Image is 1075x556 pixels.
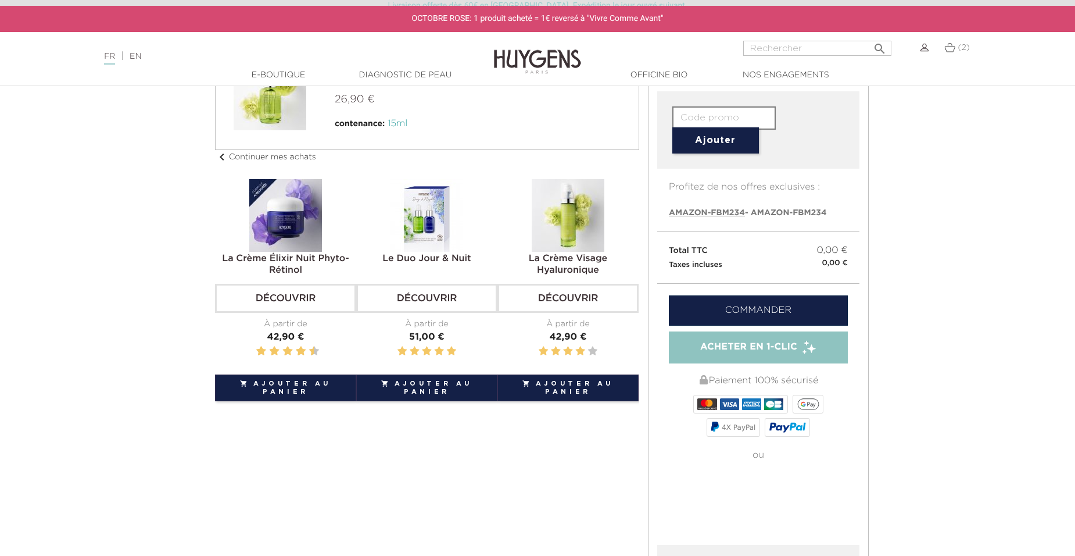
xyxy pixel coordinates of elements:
img: Paiement 100% sécurisé [700,375,708,384]
div: | [98,49,439,63]
img: La Crème Visage Hyaluronique [532,179,604,252]
label: 7 [293,344,295,359]
span: 4X PayPal [722,423,755,432]
small: 0,00 € [822,258,848,269]
a: EN [130,52,141,60]
div: À partir de [356,318,497,330]
a: Diagnostic de peau [347,69,463,81]
label: 3 [563,344,572,359]
a: E-Boutique [220,69,336,81]
img: CB_NATIONALE [764,398,783,410]
label: 1 [254,344,256,359]
label: 2 [551,344,560,359]
iframe: PayPal-paypal [669,472,848,498]
input: Code promo [672,106,776,130]
label: 3 [422,344,431,359]
img: google_pay [797,398,819,410]
label: 4 [271,344,277,359]
span: Total TTC [669,247,708,255]
a: Commander [669,295,848,326]
input: Rechercher [743,41,891,56]
img: Huygens [494,31,581,76]
small: Taxes incluses [669,261,722,269]
i: chevron_left [215,150,229,164]
label: 4 [434,344,443,359]
i:  [873,38,887,52]
div: À partir de [215,318,356,330]
label: 6 [285,344,291,359]
button: Ajouter au panier [215,375,356,401]
button:  [869,37,890,53]
label: 3 [267,344,269,359]
span: 15ml [388,119,407,129]
a: chevron_leftContinuer mes achats [215,153,316,161]
a: La Crème Visage Hyaluronique [529,254,608,275]
label: 1 [539,344,548,359]
span: AMAZON-FBM234 [669,209,745,217]
label: 9 [307,344,309,359]
span: - AMAZON-FBM234 [669,209,827,217]
span: 26,90 € [335,94,375,105]
label: 8 [298,344,304,359]
img: La Crème Élixir Nuit Phyto-Rétinol [249,179,322,252]
a: (2) [944,43,970,52]
a: Découvrir [356,284,497,313]
iframe: PayPal-paylater [669,502,848,529]
img: VISA [720,398,739,410]
span: 42,90 € [267,333,304,342]
button: Ajouter [672,127,759,154]
label: 1 [397,344,407,359]
span: 0,00 € [817,244,848,258]
img: Le Concentré Hyaluronique [234,58,306,130]
div: À partir de [497,318,639,330]
span: (2) [958,44,969,52]
a: Découvrir [497,284,639,313]
div: ou [669,439,848,472]
img: AMEX [742,398,761,410]
a: Nos engagements [728,69,844,81]
label: 10 [311,344,317,359]
a: Découvrir [215,284,356,313]
label: 5 [281,344,282,359]
img: MASTERCARD [697,398,716,410]
a: Le Duo Jour & Nuit [382,254,471,263]
a: FR [104,52,115,65]
a: La Crème Élixir Nuit Phyto-Rétinol [222,254,349,275]
div: Paiement 100% sécurisé [669,369,848,393]
span: 42,90 € [549,333,586,342]
label: 2 [259,344,264,359]
span: contenance: [335,120,385,128]
label: 5 [447,344,456,359]
p: Profitez de nos offres exclusives : [657,169,859,194]
button: Ajouter au panier [497,375,639,401]
label: 4 [575,344,585,359]
label: 5 [588,344,597,359]
span: 51,00 € [409,333,445,342]
a: Officine Bio [601,69,717,81]
label: 2 [410,344,419,359]
button: Ajouter au panier [356,375,497,401]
